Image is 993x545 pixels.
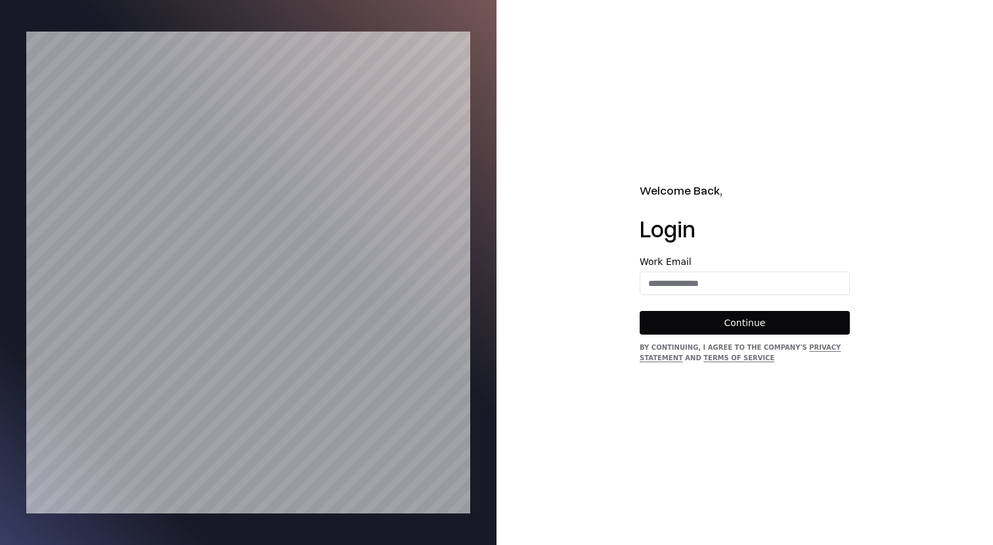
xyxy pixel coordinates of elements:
h1: Login [640,215,850,241]
label: Work Email [640,257,850,266]
h2: Welcome Back, [640,181,850,199]
div: By continuing, I agree to the Company's and [640,343,850,364]
a: Terms of Service [703,354,774,362]
button: Continue [640,311,850,335]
